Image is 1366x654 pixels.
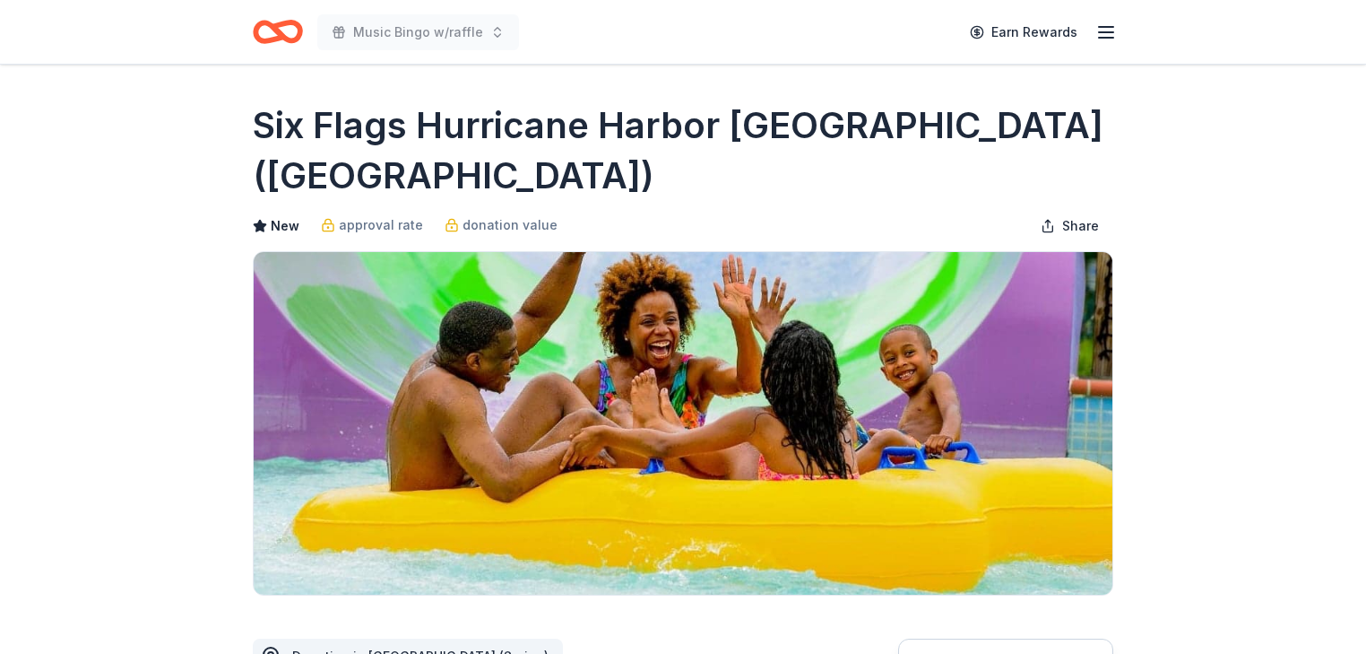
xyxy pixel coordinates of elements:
span: donation value [463,214,558,236]
span: approval rate [339,214,423,236]
span: Share [1062,215,1099,237]
a: Home [253,11,303,53]
a: approval rate [321,214,423,236]
a: donation value [445,214,558,236]
span: Music Bingo w/raffle [353,22,483,43]
button: Share [1026,208,1113,244]
button: Music Bingo w/raffle [317,14,519,50]
a: Earn Rewards [959,16,1088,48]
h1: Six Flags Hurricane Harbor [GEOGRAPHIC_DATA] ([GEOGRAPHIC_DATA]) [253,100,1113,201]
img: Image for Six Flags Hurricane Harbor Splashtown (Houston) [254,252,1112,595]
span: New [271,215,299,237]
